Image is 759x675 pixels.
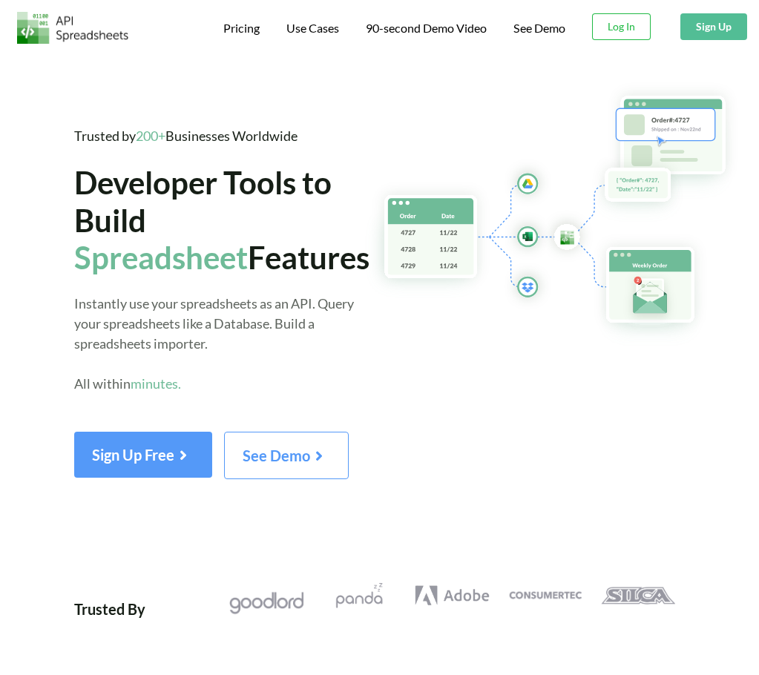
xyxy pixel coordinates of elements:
span: Instantly use your spreadsheets as an API. Query your spreadsheets like a Database. Build a sprea... [74,295,354,392]
img: Silca Logo [601,583,675,607]
a: Adobe Logo [406,583,499,607]
a: Pandazzz Logo [312,583,405,607]
span: 200+ [136,128,165,144]
img: Adobe Logo [415,583,489,607]
span: 90-second Demo Video [366,22,487,34]
button: See Demo [224,432,349,479]
span: minutes. [131,375,181,392]
span: Trusted by Businesses Worldwide [74,128,298,144]
img: Logo.png [17,12,128,44]
button: Sign Up [680,13,747,40]
img: Consumertec Logo [508,583,582,607]
a: Silca Logo [592,583,685,607]
button: Log In [592,13,651,40]
span: Developer Tools to Build Features [74,164,369,276]
a: Consumertec Logo [499,583,591,607]
span: Pricing [223,21,260,35]
span: Spreadsheet [74,239,248,276]
a: See Demo [224,452,349,464]
span: Use Cases [286,21,339,35]
span: See Demo [243,447,330,464]
button: Sign Up Free [74,432,212,478]
a: See Demo [513,21,565,36]
span: Sign Up Free [92,446,194,464]
img: Pandazzz Logo [322,583,396,607]
div: Trusted By [74,583,145,620]
img: Hero Spreadsheet Flow [364,82,759,347]
a: Goodlord Logo [220,583,312,615]
img: Goodlord Logo [229,590,303,615]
